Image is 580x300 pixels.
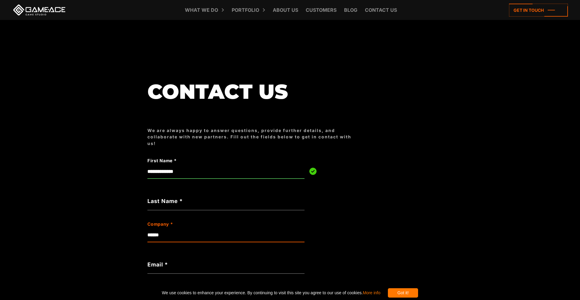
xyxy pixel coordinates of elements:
[147,284,273,291] label: Phone
[147,221,273,227] label: Company *
[147,127,359,147] div: We are always happy to answer questions, provide further details, and collaborate with new partne...
[147,81,359,103] h1: Contact us
[147,197,304,205] label: Last Name *
[147,260,304,269] label: Email *
[147,157,273,164] label: First Name *
[509,4,568,17] a: Get in touch
[363,290,380,295] a: More info
[162,288,380,298] span: We use cookies to enhance your experience. By continuing to visit this site you agree to our use ...
[388,288,418,298] div: Got it!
